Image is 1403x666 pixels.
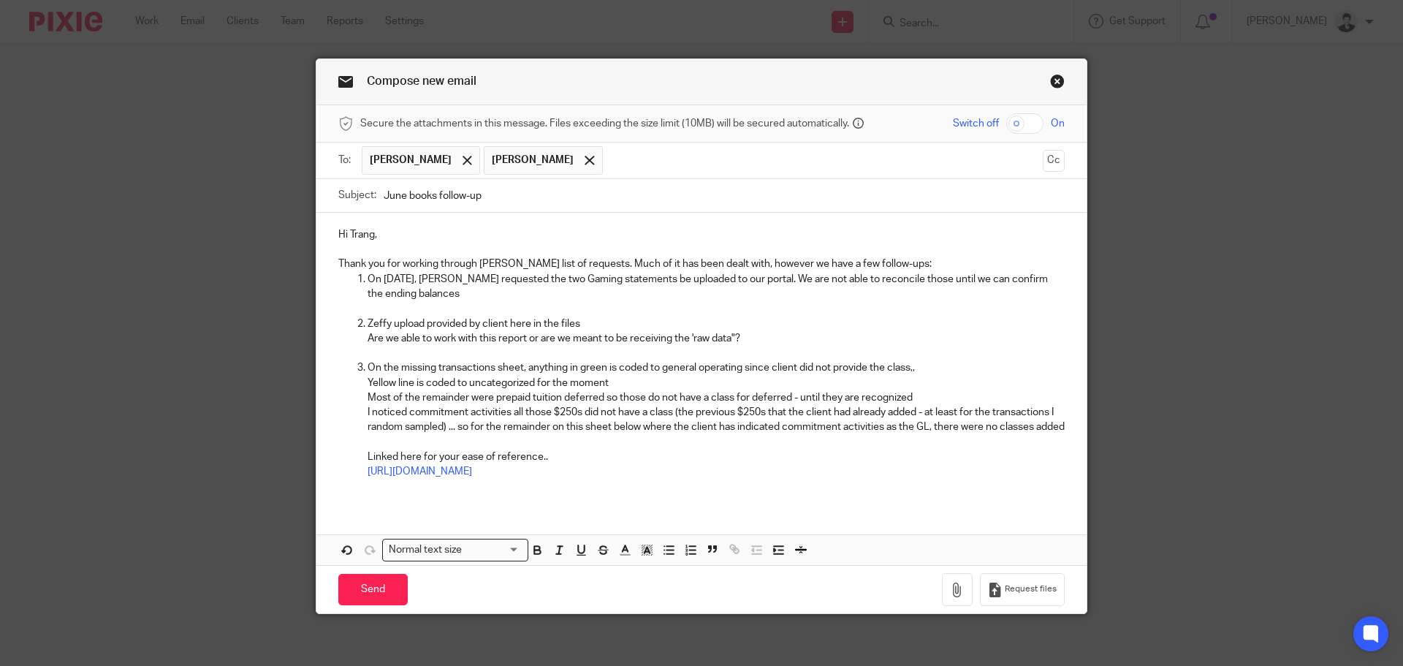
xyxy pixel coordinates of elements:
[1050,74,1065,94] a: Close this dialog window
[980,573,1065,606] button: Request files
[382,539,528,561] div: Search for option
[368,466,472,477] a: [URL][DOMAIN_NAME]
[467,542,520,558] input: Search for option
[367,75,476,87] span: Compose new email
[338,227,1065,242] p: Hi Trang,
[338,257,1065,271] p: Thank you for working through [PERSON_NAME] list of requests. Much of it has been dealt with, how...
[1043,150,1065,172] button: Cc
[368,376,1065,390] p: Yellow line is coded to uncategorized for the moment
[368,272,1065,302] p: On [DATE], [PERSON_NAME] requested the two Gaming statements be uploaded to our portal. We are no...
[338,153,354,167] label: To:
[1051,116,1065,131] span: On
[338,574,408,605] input: Send
[368,405,1065,435] p: I noticed commitment activities all those $250s did not have a class (the previous $250s that the...
[368,390,1065,405] p: Most of the remainder were prepaid tuition deferred so those do not have a class for deferred - u...
[368,331,1065,346] p: Are we able to work with this report or are we meant to be receiving the 'raw data"?
[370,153,452,167] span: [PERSON_NAME]
[492,153,574,167] span: [PERSON_NAME]
[386,542,465,558] span: Normal text size
[338,188,376,203] label: Subject:
[368,450,1065,464] p: Linked here for your ease of reference..
[360,116,849,131] span: Secure the attachments in this message. Files exceeding the size limit (10MB) will be secured aut...
[1005,583,1057,595] span: Request files
[953,116,999,131] span: Switch off
[368,360,1065,375] p: On the missing transactions sheet, anything in green is coded to general operating since client d...
[368,317,1065,331] p: Zeffy upload provided by client here in the files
